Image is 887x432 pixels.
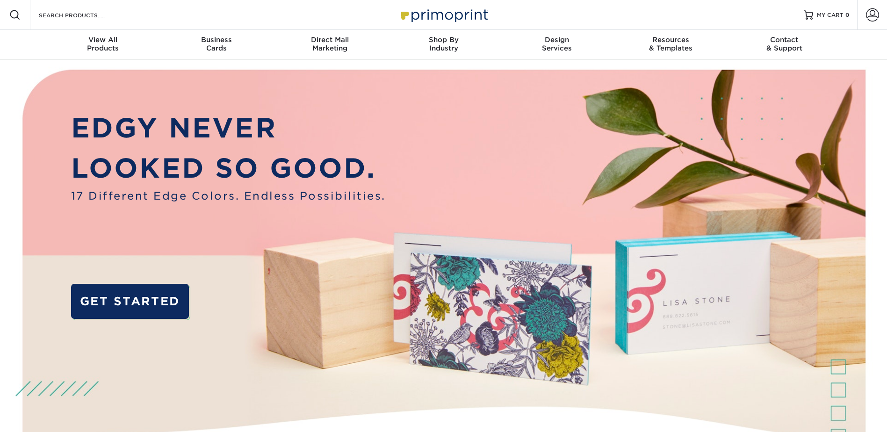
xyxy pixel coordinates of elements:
[71,284,189,319] a: GET STARTED
[71,188,386,204] span: 17 Different Edge Colors. Endless Possibilities.
[387,30,500,60] a: Shop ByIndustry
[500,30,614,60] a: DesignServices
[387,36,500,44] span: Shop By
[159,36,273,52] div: Cards
[728,36,841,52] div: & Support
[500,36,614,52] div: Services
[397,5,490,25] img: Primoprint
[71,148,386,188] p: LOOKED SO GOOD.
[845,12,850,18] span: 0
[728,36,841,44] span: Contact
[71,108,386,148] p: EDGY NEVER
[500,36,614,44] span: Design
[273,30,387,60] a: Direct MailMarketing
[38,9,129,21] input: SEARCH PRODUCTS.....
[273,36,387,52] div: Marketing
[46,36,160,44] span: View All
[614,30,728,60] a: Resources& Templates
[159,30,273,60] a: BusinessCards
[159,36,273,44] span: Business
[728,30,841,60] a: Contact& Support
[817,11,844,19] span: MY CART
[614,36,728,44] span: Resources
[273,36,387,44] span: Direct Mail
[46,36,160,52] div: Products
[46,30,160,60] a: View AllProducts
[614,36,728,52] div: & Templates
[387,36,500,52] div: Industry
